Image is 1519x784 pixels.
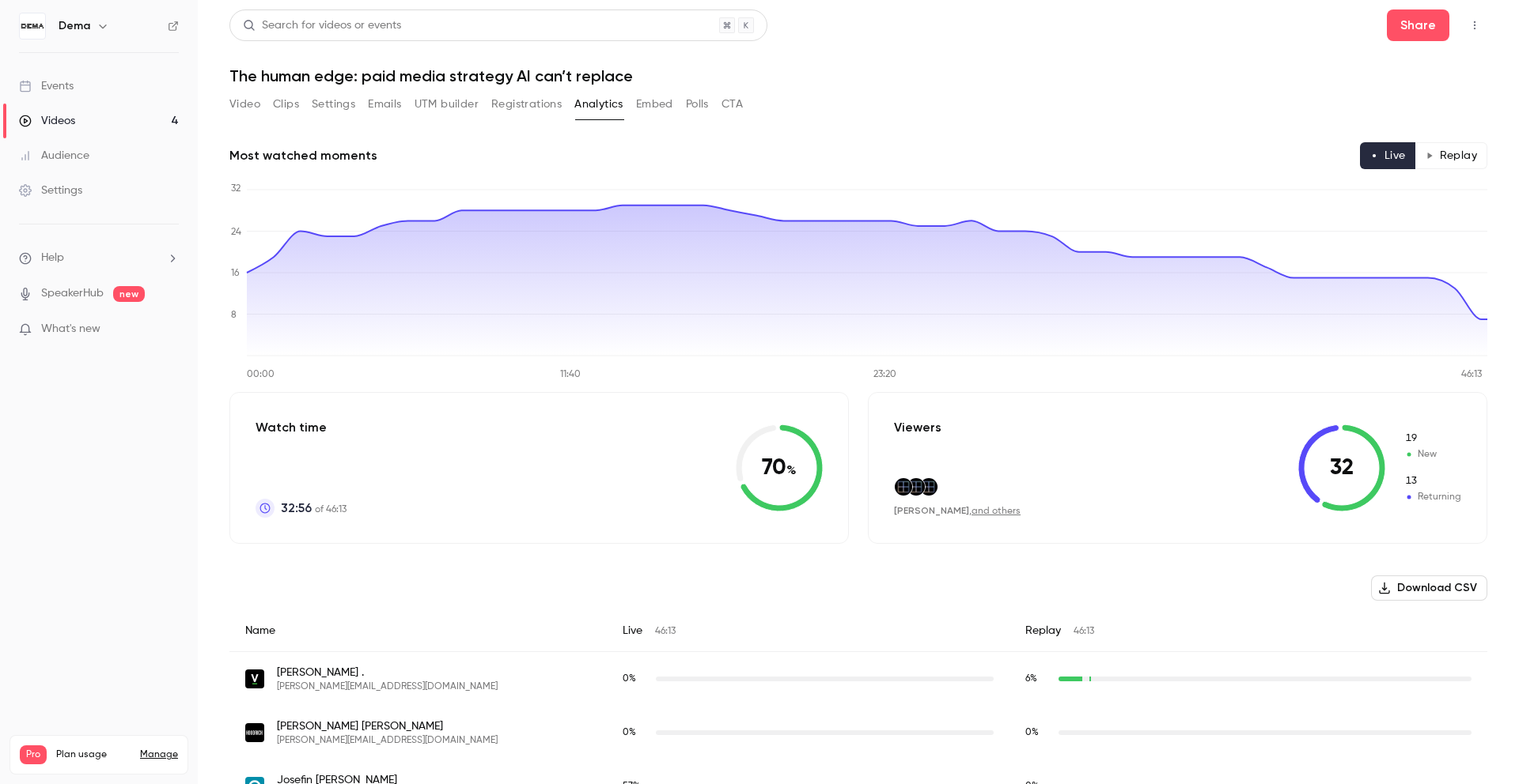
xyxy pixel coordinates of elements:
span: 6 % [1025,674,1037,684]
div: Audience [19,148,89,164]
img: dema.ai [920,478,938,496]
span: Returning [1404,474,1461,488]
div: Live [607,610,1010,652]
img: dema.ai [907,478,925,496]
div: chloe.anderson@hoodrichuk.com [229,706,1487,759]
span: Replay watch time [1025,726,1051,740]
span: 46:13 [655,627,676,636]
button: Registrations [491,92,562,117]
span: 46:13 [1074,627,1094,636]
button: Share [1387,9,1449,41]
span: New [1404,432,1461,446]
div: Name [229,610,607,652]
a: SpeakerHub [41,285,104,302]
button: Settings [312,92,355,117]
button: Live [1360,142,1416,169]
span: Plan usage [56,748,131,761]
span: Live watch time [623,672,648,686]
p: Viewers [894,418,941,437]
span: Returning [1404,490,1461,504]
span: Pro [20,745,47,764]
button: Polls [686,92,709,117]
button: UTM builder [415,92,479,117]
span: Replay watch time [1025,672,1051,686]
tspan: 23:20 [873,370,896,379]
tspan: 8 [231,311,237,320]
div: josh@vervaunt.com [229,652,1487,707]
span: [PERSON_NAME] [PERSON_NAME] [277,718,498,734]
button: CTA [722,92,743,117]
h1: The human edge: paid media strategy AI can’t replace [229,66,1487,85]
p: Watch time [256,418,347,437]
a: and others [972,507,1021,516]
button: Emails [368,92,401,117]
span: [PERSON_NAME][EMAIL_ADDRESS][DOMAIN_NAME] [277,680,498,693]
button: Analytics [574,92,623,117]
p: of 46:13 [281,499,347,518]
tspan: 32 [231,184,241,194]
span: [PERSON_NAME][EMAIL_ADDRESS][DOMAIN_NAME] [277,734,498,747]
tspan: 24 [231,228,241,237]
div: Search for videos or events [243,17,401,34]
span: 0 % [623,674,636,684]
img: dema.ai [895,478,912,496]
tspan: 11:40 [560,370,581,379]
span: Live watch time [623,726,648,740]
button: Download CSV [1371,575,1487,601]
div: , [894,504,1021,518]
span: 32:56 [281,499,312,518]
tspan: 46:13 [1461,370,1482,379]
div: Replay [1010,610,1487,652]
div: Settings [19,183,82,198]
a: Manage [140,748,178,761]
button: Video [229,92,260,117]
span: new [113,286,145,302]
span: Help [41,250,64,266]
img: hoodrichuk.com [245,723,264,742]
button: Clips [273,92,299,117]
span: New [1404,447,1461,462]
img: vervaunt.com [245,669,264,688]
li: help-dropdown-opener [19,250,179,266]
span: What's new [41,321,100,337]
button: Top Bar Actions [1462,13,1487,38]
span: 0 % [1025,728,1039,737]
tspan: 00:00 [247,370,275,379]
h2: Most watched moments [229,146,377,165]
img: Dema [20,13,45,39]
iframe: Noticeable Trigger [160,322,179,337]
div: Events [19,78,74,94]
div: Videos [19,113,75,129]
span: 0 % [623,728,636,737]
h6: Dema [59,18,90,34]
span: [PERSON_NAME] [894,505,969,516]
tspan: 16 [231,269,240,278]
span: [PERSON_NAME] . [277,665,498,680]
button: Embed [636,92,673,117]
button: Replay [1415,142,1487,169]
